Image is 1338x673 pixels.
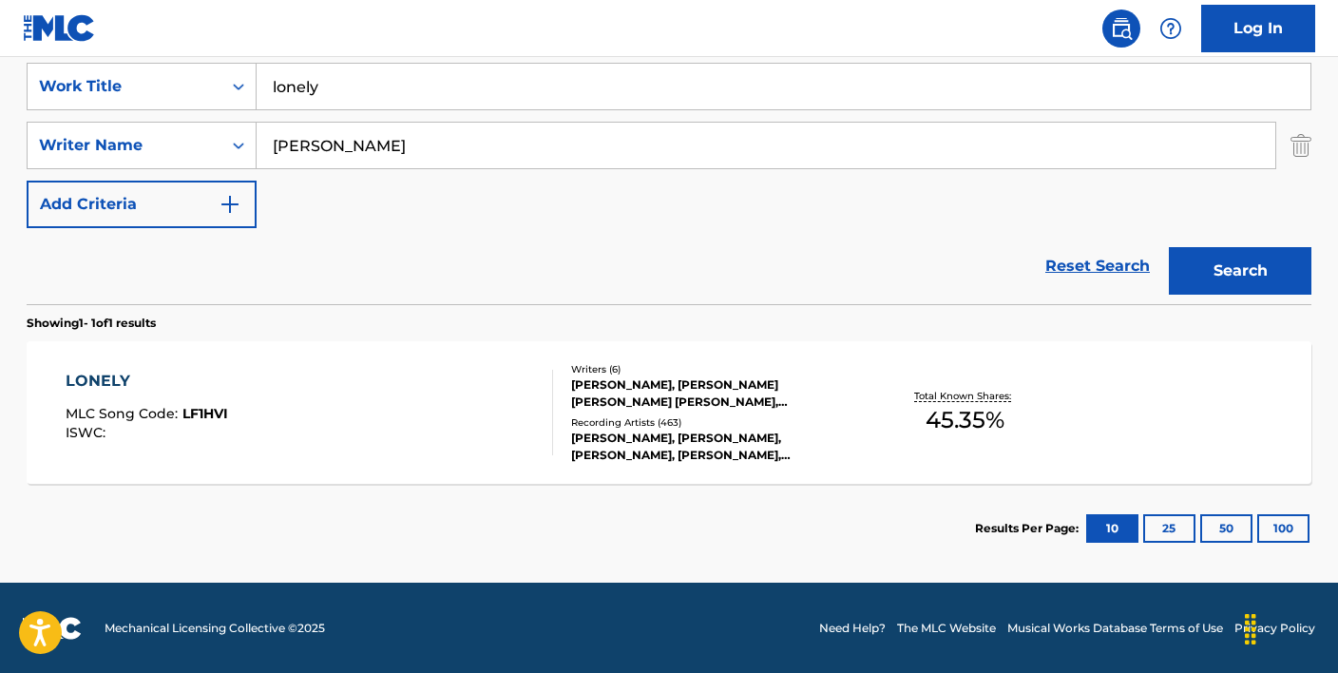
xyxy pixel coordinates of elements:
[1234,620,1315,637] a: Privacy Policy
[819,620,886,637] a: Need Help?
[27,63,1311,304] form: Search Form
[571,415,858,430] div: Recording Artists ( 463 )
[1290,122,1311,169] img: Delete Criterion
[66,424,110,441] span: ISWC :
[27,341,1311,484] a: LONELYMLC Song Code:LF1HVIISWC:Writers (6)[PERSON_NAME], [PERSON_NAME] [PERSON_NAME] [PERSON_NAME...
[219,193,241,216] img: 9d2ae6d4665cec9f34b9.svg
[23,14,96,42] img: MLC Logo
[975,520,1083,537] p: Results Per Page:
[1102,10,1140,48] a: Public Search
[914,389,1016,403] p: Total Known Shares:
[571,430,858,464] div: [PERSON_NAME], [PERSON_NAME], [PERSON_NAME], [PERSON_NAME], [PERSON_NAME]
[1200,514,1252,543] button: 50
[571,362,858,376] div: Writers ( 6 )
[1243,582,1338,673] iframe: Chat Widget
[1201,5,1315,52] a: Log In
[105,620,325,637] span: Mechanical Licensing Collective © 2025
[1169,247,1311,295] button: Search
[39,75,210,98] div: Work Title
[66,405,182,422] span: MLC Song Code :
[1086,514,1138,543] button: 10
[1110,17,1133,40] img: search
[182,405,228,422] span: LF1HVI
[1143,514,1195,543] button: 25
[1159,17,1182,40] img: help
[1152,10,1190,48] div: Help
[926,403,1004,437] span: 45.35 %
[897,620,996,637] a: The MLC Website
[66,370,228,393] div: LONELY
[1036,245,1159,287] a: Reset Search
[1257,514,1309,543] button: 100
[1235,601,1266,658] div: Drag
[1007,620,1223,637] a: Musical Works Database Terms of Use
[27,315,156,332] p: Showing 1 - 1 of 1 results
[571,376,858,411] div: [PERSON_NAME], [PERSON_NAME] [PERSON_NAME] [PERSON_NAME], [PERSON_NAME], [PERSON_NAME], [PERSON_N...
[27,181,257,228] button: Add Criteria
[23,617,82,640] img: logo
[39,134,210,157] div: Writer Name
